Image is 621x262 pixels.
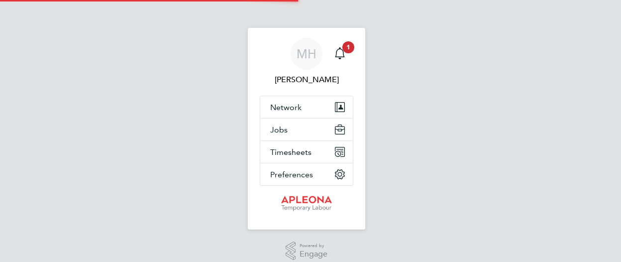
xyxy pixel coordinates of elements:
span: Preferences [270,170,313,179]
span: Timesheets [270,147,311,157]
a: Go to home page [260,196,353,212]
span: Network [270,103,302,112]
img: apleona-logo-retina.png [281,196,332,212]
button: Timesheets [260,141,353,163]
span: Michael Hulme [260,74,353,86]
span: MH [297,47,316,60]
span: Engage [300,250,327,259]
a: 1 [330,38,350,70]
button: Jobs [260,119,353,140]
span: 1 [342,41,354,53]
button: Preferences [260,163,353,185]
span: Jobs [270,125,288,134]
nav: Main navigation [248,28,365,230]
a: Powered byEngage [286,242,328,261]
button: Network [260,96,353,118]
a: MH[PERSON_NAME] [260,38,353,86]
span: Powered by [300,242,327,250]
